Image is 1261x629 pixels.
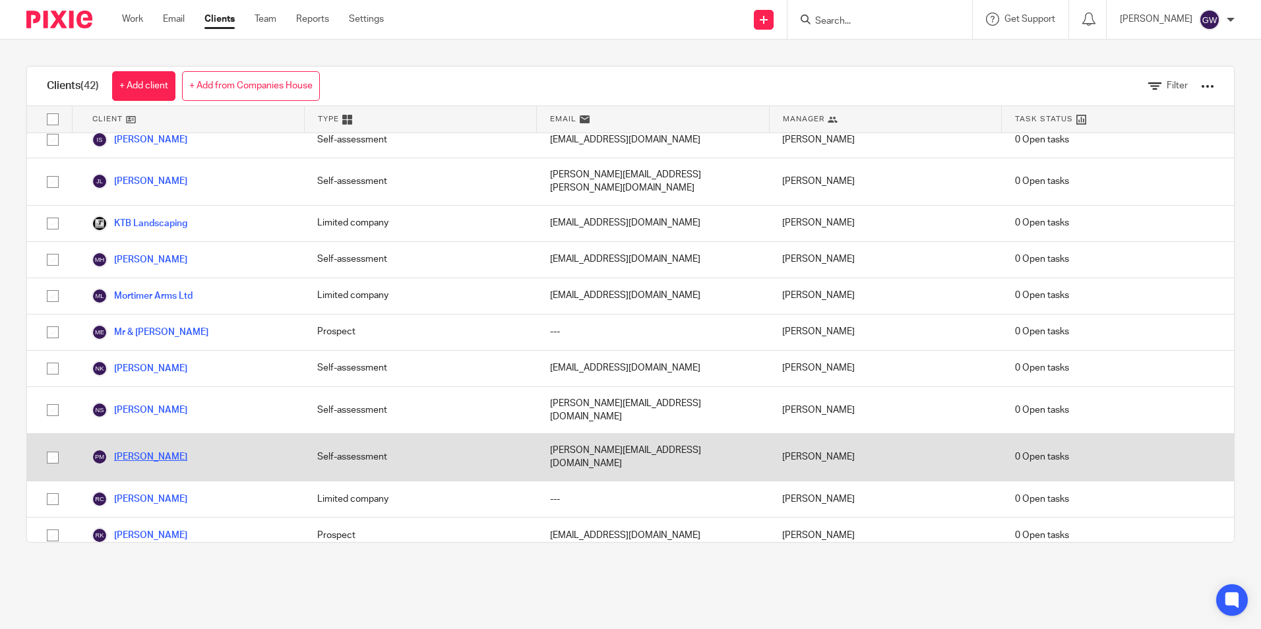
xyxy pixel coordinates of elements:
[304,387,536,434] div: Self-assessment
[1015,216,1069,229] span: 0 Open tasks
[537,351,769,386] div: [EMAIL_ADDRESS][DOMAIN_NAME]
[1015,113,1073,125] span: Task Status
[80,80,99,91] span: (42)
[304,158,536,205] div: Self-assessment
[769,387,1001,434] div: [PERSON_NAME]
[204,13,235,26] a: Clients
[318,113,339,125] span: Type
[92,216,108,231] img: 274308147_380016763954470_3936031246967367546_n.jpg
[92,361,108,376] img: svg%3E
[1015,133,1069,146] span: 0 Open tasks
[1167,81,1188,90] span: Filter
[304,278,536,314] div: Limited company
[537,206,769,241] div: [EMAIL_ADDRESS][DOMAIN_NAME]
[783,113,824,125] span: Manager
[304,518,536,553] div: Prospect
[112,71,175,101] a: + Add client
[92,491,108,507] img: svg%3E
[122,13,143,26] a: Work
[1015,450,1069,464] span: 0 Open tasks
[304,434,536,481] div: Self-assessment
[92,324,108,340] img: svg%3E
[1004,15,1055,24] span: Get Support
[1015,529,1069,542] span: 0 Open tasks
[1015,175,1069,188] span: 0 Open tasks
[537,314,769,350] div: ---
[1015,289,1069,302] span: 0 Open tasks
[537,242,769,278] div: [EMAIL_ADDRESS][DOMAIN_NAME]
[550,113,576,125] span: Email
[814,16,933,28] input: Search
[1015,404,1069,417] span: 0 Open tasks
[769,434,1001,481] div: [PERSON_NAME]
[182,71,320,101] a: + Add from Companies House
[92,173,187,189] a: [PERSON_NAME]
[40,107,65,132] input: Select all
[349,13,384,26] a: Settings
[92,324,208,340] a: Mr & [PERSON_NAME]
[92,402,187,418] a: [PERSON_NAME]
[92,491,187,507] a: [PERSON_NAME]
[92,173,108,189] img: svg%3E
[92,361,187,376] a: [PERSON_NAME]
[47,79,99,93] h1: Clients
[1015,325,1069,338] span: 0 Open tasks
[92,527,187,543] a: [PERSON_NAME]
[255,13,276,26] a: Team
[92,113,123,125] span: Client
[304,481,536,517] div: Limited company
[1015,361,1069,374] span: 0 Open tasks
[92,252,108,268] img: svg%3E
[92,252,187,268] a: [PERSON_NAME]
[304,314,536,350] div: Prospect
[537,278,769,314] div: [EMAIL_ADDRESS][DOMAIN_NAME]
[92,527,108,543] img: svg%3E
[92,288,193,304] a: Mortimer Arms Ltd
[1015,493,1069,506] span: 0 Open tasks
[92,449,187,465] a: [PERSON_NAME]
[537,158,769,205] div: [PERSON_NAME][EMAIL_ADDRESS][PERSON_NAME][DOMAIN_NAME]
[769,351,1001,386] div: [PERSON_NAME]
[304,351,536,386] div: Self-assessment
[537,122,769,158] div: [EMAIL_ADDRESS][DOMAIN_NAME]
[769,481,1001,517] div: [PERSON_NAME]
[92,132,108,148] img: svg%3E
[537,387,769,434] div: [PERSON_NAME][EMAIL_ADDRESS][DOMAIN_NAME]
[537,434,769,481] div: [PERSON_NAME][EMAIL_ADDRESS][DOMAIN_NAME]
[537,518,769,553] div: [EMAIL_ADDRESS][DOMAIN_NAME]
[296,13,329,26] a: Reports
[1120,13,1192,26] p: [PERSON_NAME]
[769,122,1001,158] div: [PERSON_NAME]
[769,278,1001,314] div: [PERSON_NAME]
[1015,253,1069,266] span: 0 Open tasks
[92,449,108,465] img: svg%3E
[1199,9,1220,30] img: svg%3E
[92,288,108,304] img: svg%3E
[163,13,185,26] a: Email
[26,11,92,28] img: Pixie
[769,242,1001,278] div: [PERSON_NAME]
[769,206,1001,241] div: [PERSON_NAME]
[304,242,536,278] div: Self-assessment
[769,314,1001,350] div: [PERSON_NAME]
[769,158,1001,205] div: [PERSON_NAME]
[92,216,187,231] a: KTB Landscaping
[537,481,769,517] div: ---
[92,402,108,418] img: svg%3E
[769,518,1001,553] div: [PERSON_NAME]
[92,132,187,148] a: [PERSON_NAME]
[304,206,536,241] div: Limited company
[304,122,536,158] div: Self-assessment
